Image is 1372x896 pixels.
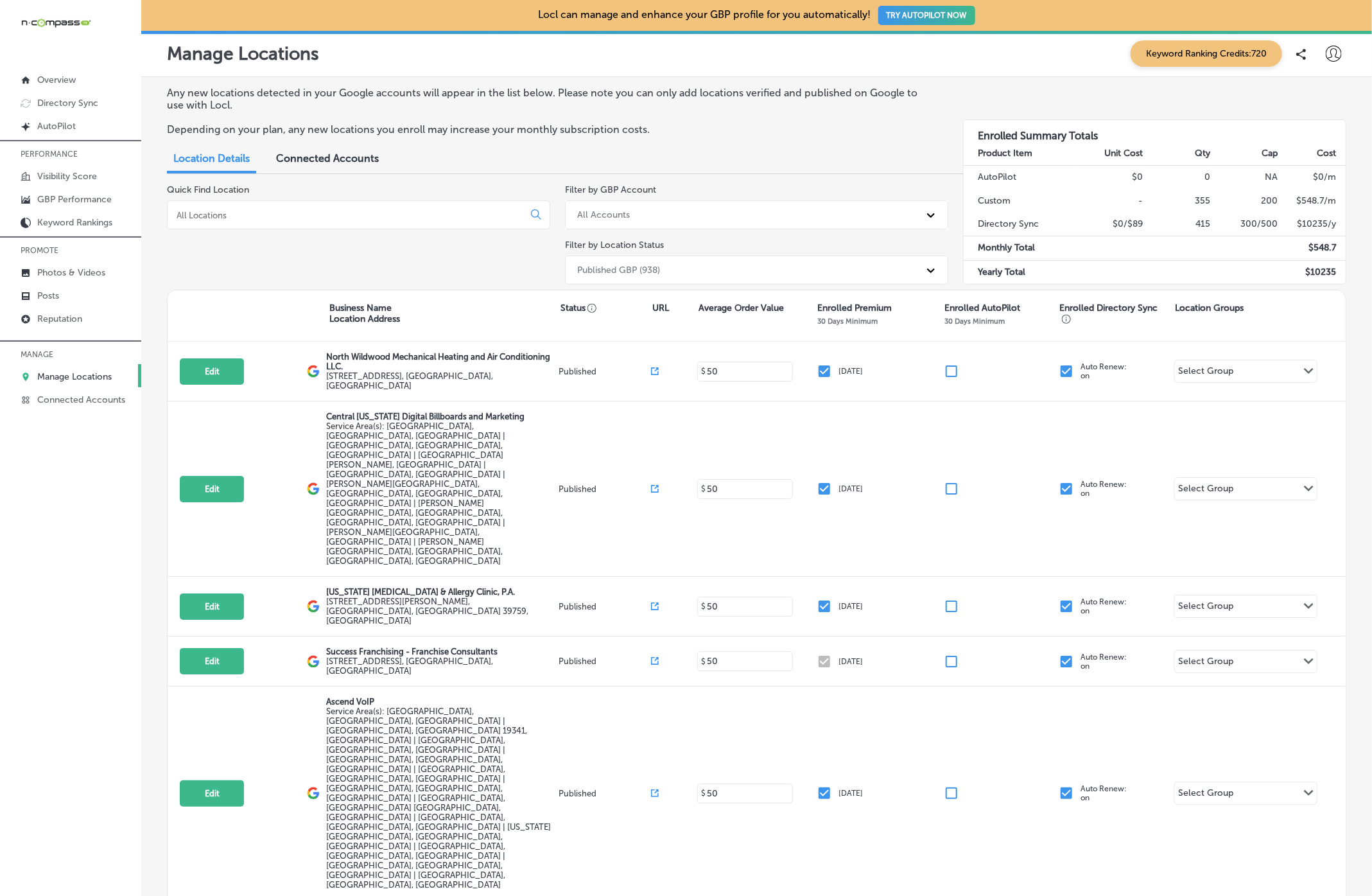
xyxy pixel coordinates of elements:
p: Reputation [37,313,82,324]
p: Overview [37,75,76,85]
p: Keyword Rankings [37,217,112,228]
div: All Accounts [577,209,630,220]
button: TRY AUTOPILOT NOW [878,6,975,25]
p: Visibility Score [37,171,97,182]
p: AutoPilot [37,121,76,132]
p: GBP Performance [37,194,112,205]
p: Connected Accounts [37,394,125,405]
p: Photos & Videos [37,267,105,278]
img: 660ab0bf-5cc7-4cb8-ba1c-48b5ae0f18e60NCTV_CLogo_TV_Black_-500x88.png [21,17,91,29]
p: Manage Locations [37,371,112,382]
p: Directory Sync [37,98,98,109]
p: Posts [37,290,59,301]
